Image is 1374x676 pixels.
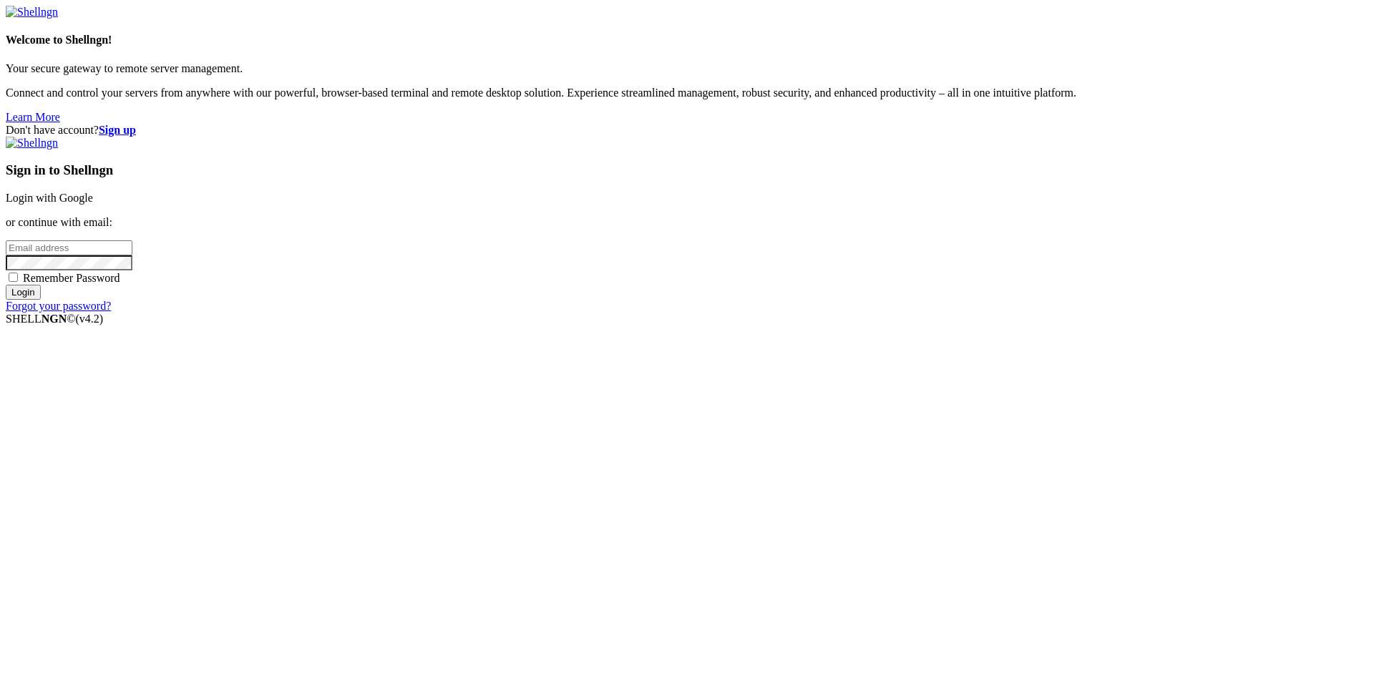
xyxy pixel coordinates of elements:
p: or continue with email: [6,216,1368,229]
a: Learn More [6,111,60,123]
p: Your secure gateway to remote server management. [6,62,1368,75]
h4: Welcome to Shellngn! [6,34,1368,46]
input: Login [6,285,41,300]
img: Shellngn [6,6,58,19]
b: NGN [42,313,67,325]
a: Forgot your password? [6,300,111,312]
h3: Sign in to Shellngn [6,162,1368,178]
input: Remember Password [9,273,18,282]
a: Login with Google [6,192,93,204]
img: Shellngn [6,137,58,150]
span: Remember Password [23,272,120,284]
span: SHELL © [6,313,103,325]
span: 4.2.0 [76,313,104,325]
p: Connect and control your servers from anywhere with our powerful, browser-based terminal and remo... [6,87,1368,99]
div: Don't have account? [6,124,1368,137]
a: Sign up [99,124,136,136]
input: Email address [6,240,132,255]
